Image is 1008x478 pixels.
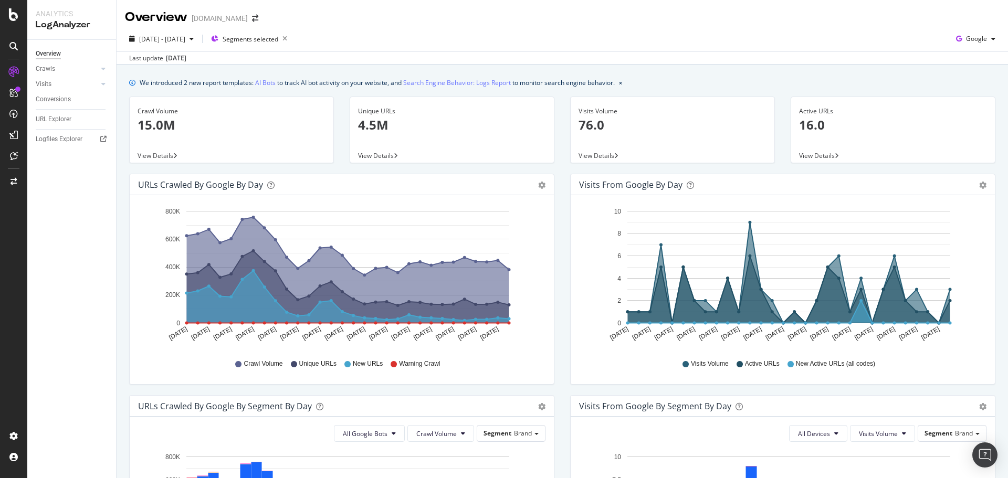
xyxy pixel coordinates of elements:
span: View Details [579,151,614,160]
text: [DATE] [301,325,322,342]
a: URL Explorer [36,114,109,125]
text: [DATE] [653,325,674,342]
text: [DATE] [323,325,344,342]
div: gear [979,403,986,410]
div: Overview [125,8,187,26]
span: Brand [955,429,973,438]
div: info banner [129,77,995,88]
span: View Details [799,151,835,160]
text: [DATE] [190,325,211,342]
text: 0 [176,320,180,327]
text: 10 [614,208,622,215]
text: [DATE] [234,325,255,342]
text: [DATE] [876,325,897,342]
span: Warning Crawl [399,359,440,368]
p: 16.0 [799,116,987,134]
div: Analytics [36,8,108,19]
text: 800K [165,453,180,461]
text: [DATE] [764,325,785,342]
div: LogAnalyzer [36,19,108,31]
span: Segment [484,429,511,438]
p: 15.0M [138,116,325,134]
text: [DATE] [898,325,919,342]
div: arrow-right-arrow-left [252,15,258,22]
span: New URLs [353,359,383,368]
p: 76.0 [579,116,766,134]
span: All Google Bots [343,429,387,438]
button: All Devices [789,425,847,442]
text: [DATE] [257,325,278,342]
text: [DATE] [786,325,807,342]
div: A chart. [579,204,983,349]
span: Unique URLs [299,359,337,368]
text: [DATE] [457,325,478,342]
button: Segments selected [207,30,291,47]
text: [DATE] [675,325,696,342]
text: [DATE] [167,325,188,342]
a: Conversions [36,94,109,105]
a: Crawls [36,63,98,75]
div: Overview [36,48,61,59]
a: Search Engine Behavior: Logs Report [403,77,511,88]
div: Crawls [36,63,55,75]
text: [DATE] [412,325,433,342]
div: gear [538,403,545,410]
div: Active URLs [799,107,987,116]
span: Visits Volume [691,359,729,368]
div: Crawl Volume [138,107,325,116]
a: Visits [36,79,98,90]
span: New Active URLs (all codes) [796,359,875,368]
button: [DATE] - [DATE] [125,30,198,47]
text: [DATE] [345,325,366,342]
button: All Google Bots [334,425,405,442]
div: Visits from Google by day [579,179,682,190]
text: [DATE] [390,325,411,342]
div: Visits from Google By Segment By Day [579,401,731,411]
div: Conversions [36,94,71,105]
text: [DATE] [808,325,829,342]
text: [DATE] [212,325,233,342]
div: URLs Crawled by Google By Segment By Day [138,401,312,411]
text: [DATE] [831,325,852,342]
text: [DATE] [853,325,874,342]
text: [DATE] [920,325,941,342]
div: Unique URLs [358,107,546,116]
text: [DATE] [698,325,719,342]
span: All Devices [798,429,830,438]
div: URL Explorer [36,114,71,125]
span: Brand [514,429,532,438]
text: 600K [165,236,180,243]
div: Logfiles Explorer [36,134,82,145]
p: 4.5M [358,116,546,134]
div: We introduced 2 new report templates: to track AI bot activity on your website, and to monitor se... [140,77,615,88]
text: 2 [617,297,621,304]
span: Segments selected [223,35,278,44]
text: [DATE] [279,325,300,342]
div: Visits Volume [579,107,766,116]
span: Google [966,34,987,43]
div: gear [538,182,545,189]
button: Google [952,30,1000,47]
div: URLs Crawled by Google by day [138,179,263,190]
a: Overview [36,48,109,59]
span: View Details [358,151,394,160]
button: Crawl Volume [407,425,474,442]
div: [DATE] [166,54,186,63]
div: Open Intercom Messenger [972,442,997,468]
div: Visits [36,79,51,90]
text: [DATE] [608,325,629,342]
button: close banner [616,75,625,90]
span: Active URLs [745,359,780,368]
svg: A chart. [138,204,542,349]
text: [DATE] [479,325,500,342]
span: [DATE] - [DATE] [139,35,185,44]
div: gear [979,182,986,189]
span: View Details [138,151,173,160]
div: [DOMAIN_NAME] [192,13,248,24]
text: [DATE] [631,325,652,342]
text: 800K [165,208,180,215]
text: [DATE] [742,325,763,342]
a: Logfiles Explorer [36,134,109,145]
span: Crawl Volume [416,429,457,438]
